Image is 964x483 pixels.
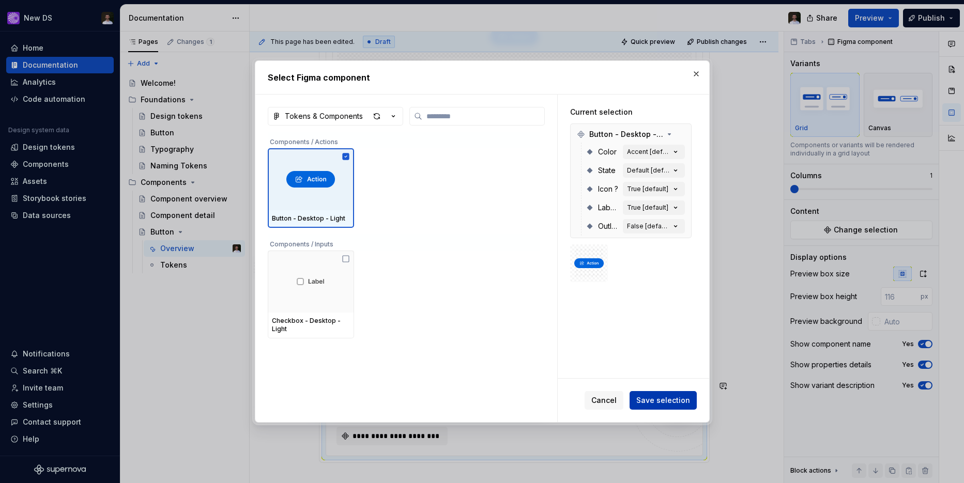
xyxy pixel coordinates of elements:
div: Default [default] [627,166,670,175]
button: Tokens & Components [268,107,403,126]
div: Components / Inputs [268,234,540,251]
span: Cancel [591,395,617,406]
span: Icon ? [598,184,618,194]
div: False [default] [627,222,670,230]
div: Button - Desktop - Light [573,126,689,143]
div: Components / Actions [268,132,540,148]
button: Default [default] [623,163,685,178]
button: True [default] [623,200,685,215]
div: True [default] [627,204,668,212]
button: True [default] [623,182,685,196]
h2: Select Figma component [268,71,697,84]
span: Color [598,147,617,157]
button: Cancel [585,391,623,410]
div: Button - Desktop - Light [272,214,350,223]
span: Save selection [636,395,690,406]
span: Outlined ? [598,221,619,231]
div: Tokens & Components [285,111,363,121]
span: State [598,165,616,176]
button: Accent [default] [623,145,685,159]
span: Label ? [598,202,619,213]
span: Button - Desktop - Light [589,129,664,139]
div: Accent [default] [627,148,670,156]
button: Save selection [630,391,697,410]
button: False [default] [623,219,685,233]
div: True [default] [627,185,668,193]
div: Checkbox - Desktop - Light [272,317,350,333]
div: Current selection [570,107,692,117]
